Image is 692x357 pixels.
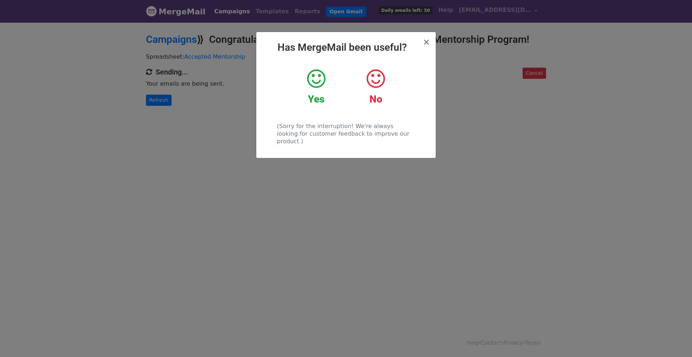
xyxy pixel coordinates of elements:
strong: Yes [308,93,324,105]
p: (Sorry for the interruption! We're always looking for customer feedback to improve our product.) [277,122,415,145]
a: No [351,68,400,105]
h2: Has MergeMail been useful? [262,41,430,54]
span: × [423,37,430,47]
strong: No [369,93,382,105]
a: Yes [292,68,341,105]
button: Close [423,38,430,46]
